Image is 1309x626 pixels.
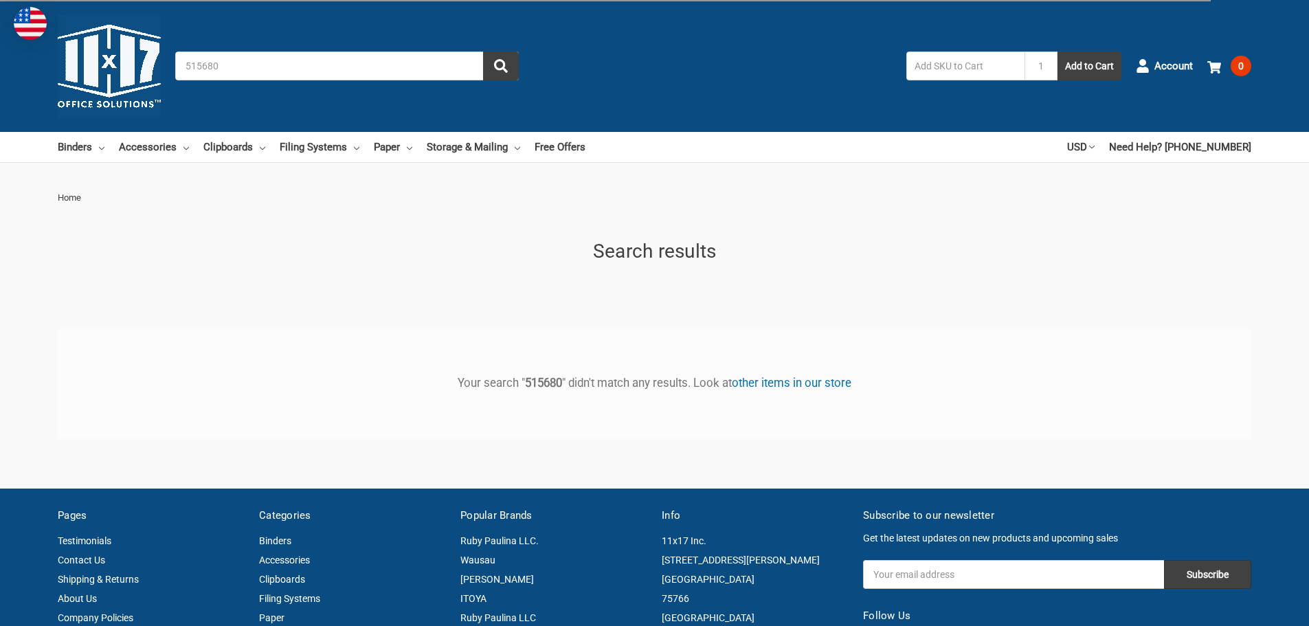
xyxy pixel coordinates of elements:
a: ITOYA [460,593,486,604]
a: Ruby Paulina LLC [460,612,536,623]
a: Filing Systems [280,132,359,162]
h1: Search results [58,237,1251,266]
a: Accessories [259,555,310,566]
input: Subscribe [1164,560,1251,589]
h5: Follow Us [863,608,1251,624]
span: 0 [1231,56,1251,76]
img: duty and tax information for United States [14,7,47,40]
button: Add to Cart [1058,52,1121,80]
a: 0 [1207,48,1251,84]
a: Filing Systems [259,593,320,604]
h5: Subscribe to our newsletter [863,508,1251,524]
b: 515680 [525,376,562,390]
span: Account [1154,58,1193,74]
a: Binders [259,535,291,546]
h5: Popular Brands [460,508,647,524]
p: Get the latest updates on new products and upcoming sales [863,531,1251,546]
h5: Pages [58,508,245,524]
a: Paper [374,132,412,162]
a: Need Help? [PHONE_NUMBER] [1109,132,1251,162]
a: Company Policies [58,612,133,623]
a: Wausau [460,555,495,566]
a: other items in our store [732,376,851,390]
a: Contact Us [58,555,105,566]
a: Shipping & Returns [58,574,139,585]
h5: Info [662,508,849,524]
a: [PERSON_NAME] [460,574,534,585]
img: 11x17.com [58,14,161,118]
a: Accessories [119,132,189,162]
a: Testimonials [58,535,111,546]
input: Your email address [863,560,1164,589]
span: Your search " " didn't match any results. Look at [458,376,851,390]
a: Binders [58,132,104,162]
iframe: Google Customer Reviews [1196,589,1309,626]
a: Free Offers [535,132,585,162]
a: About Us [58,593,97,604]
a: Clipboards [259,574,305,585]
span: Home [58,192,81,203]
input: Search by keyword, brand or SKU [175,52,519,80]
a: Ruby Paulina LLC. [460,535,539,546]
a: Clipboards [203,132,265,162]
a: USD [1067,132,1095,162]
a: Paper [259,612,284,623]
a: Account [1136,48,1193,84]
h5: Categories [259,508,446,524]
input: Add SKU to Cart [906,52,1025,80]
a: Storage & Mailing [427,132,520,162]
